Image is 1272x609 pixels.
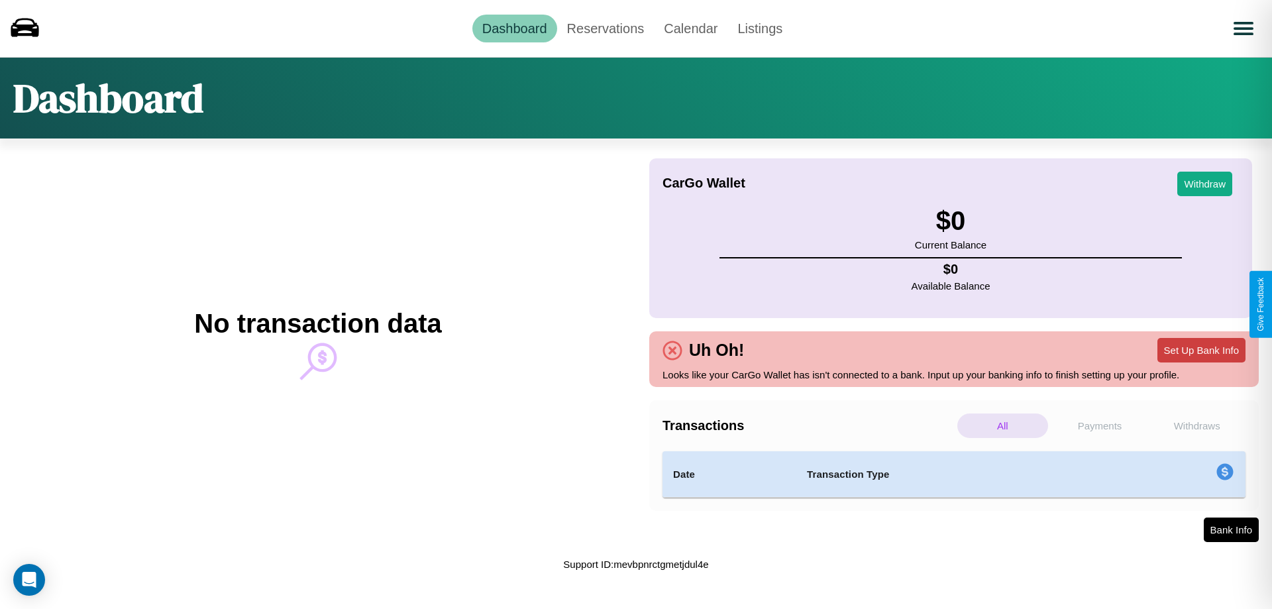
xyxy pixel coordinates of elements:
h4: Transactions [662,418,954,433]
a: Listings [727,15,792,42]
p: Support ID: mevbpnrctgmetjdul4e [563,555,708,573]
a: Calendar [654,15,727,42]
h2: No transaction data [194,309,441,339]
div: Open Intercom Messenger [13,564,45,596]
a: Reservations [557,15,655,42]
button: Bank Info [1204,518,1259,542]
a: Dashboard [472,15,557,42]
h4: Date [673,467,786,482]
h1: Dashboard [13,71,203,125]
p: Available Balance [912,277,990,295]
button: Withdraw [1177,172,1232,196]
p: Withdraws [1151,414,1242,438]
button: Set Up Bank Info [1157,338,1245,362]
p: All [957,414,1048,438]
button: Open menu [1225,10,1262,47]
p: Looks like your CarGo Wallet has isn't connected to a bank. Input up your banking info to finish ... [662,366,1245,384]
div: Give Feedback [1256,278,1265,331]
p: Current Balance [915,236,986,254]
table: simple table [662,451,1245,498]
h4: Transaction Type [807,467,1108,482]
h3: $ 0 [915,206,986,236]
h4: $ 0 [912,262,990,277]
h4: CarGo Wallet [662,176,745,191]
h4: Uh Oh! [682,341,751,360]
p: Payments [1055,414,1145,438]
